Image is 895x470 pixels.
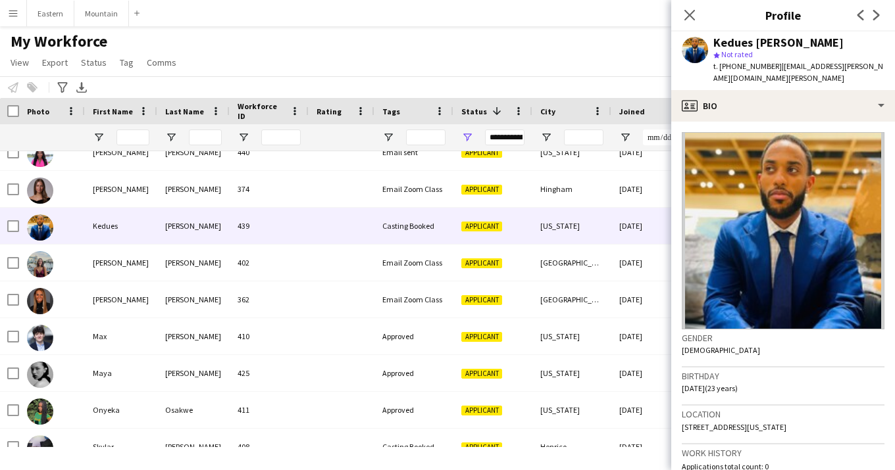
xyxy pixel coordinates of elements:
img: Leah Stuart [27,251,53,277]
span: Tag [120,57,134,68]
div: [PERSON_NAME] [157,355,230,391]
img: Max Fitzsimons [27,325,53,351]
div: [US_STATE] [532,392,611,428]
div: [PERSON_NAME] [157,281,230,317]
span: Comms [147,57,176,68]
div: Osakwe [157,392,230,428]
span: | [EMAIL_ADDRESS][PERSON_NAME][DOMAIN_NAME][PERSON_NAME] [713,61,883,83]
div: [DATE] [611,171,690,207]
div: [US_STATE] [532,208,611,244]
img: Marley McCall [27,288,53,314]
input: First Name Filter Input [116,129,149,145]
div: Approved [374,355,453,391]
button: Open Filter Menu [165,131,177,143]
div: [DATE] [611,281,690,317]
span: Export [42,57,68,68]
div: Casting Booked [374,429,453,465]
span: Status [81,57,107,68]
img: Gabrielle Crapps [27,141,53,167]
div: Kedues [PERSON_NAME] [713,37,844,49]
div: [PERSON_NAME] [157,171,230,207]
div: [PERSON_NAME] [157,429,230,465]
div: Maya [85,355,157,391]
span: Joined [619,106,645,116]
button: Open Filter Menu [461,131,473,143]
span: Tags [382,106,400,116]
div: Email Zoom Class [374,281,453,317]
a: Export [37,54,73,71]
div: Max [85,318,157,354]
div: [GEOGRAPHIC_DATA] [532,245,611,281]
div: [PERSON_NAME] [85,134,157,170]
div: Onyeka [85,392,157,428]
div: 374 [230,171,309,207]
button: Open Filter Menu [619,131,631,143]
div: Email sent [374,134,453,170]
div: [DATE] [611,392,690,428]
img: Crew avatar or photo [682,132,884,329]
div: Henrico [532,429,611,465]
span: Not rated [721,49,753,59]
span: Applicant [461,148,502,158]
button: Open Filter Menu [540,131,552,143]
div: [US_STATE] [532,355,611,391]
div: 402 [230,245,309,281]
div: Skylar [85,429,157,465]
div: [PERSON_NAME] [85,245,157,281]
span: [DATE] (23 years) [682,383,738,393]
div: [PERSON_NAME] [85,171,157,207]
button: Open Filter Menu [238,131,249,143]
span: [STREET_ADDRESS][US_STATE] [682,422,786,432]
img: Kedues Samuel [27,214,53,241]
div: 408 [230,429,309,465]
h3: Location [682,408,884,420]
div: [DATE] [611,355,690,391]
span: Applicant [461,295,502,305]
h3: Work history [682,447,884,459]
div: 410 [230,318,309,354]
span: Applicant [461,258,502,268]
span: Photo [27,106,49,116]
img: Onyeka Osakwe [27,398,53,425]
div: Kedues [85,208,157,244]
img: Skylar Saunders [27,435,53,461]
input: City Filter Input [564,129,603,145]
div: [US_STATE] [532,318,611,354]
span: Last Name [165,106,204,116]
span: Applicant [461,406,502,415]
span: Applicant [461,332,502,342]
button: Mountain [74,1,129,26]
div: [US_STATE] [532,134,611,170]
button: Open Filter Menu [93,131,105,143]
input: Tags Filter Input [406,129,446,145]
h3: Gender [682,332,884,344]
a: Tag [115,54,139,71]
a: Status [76,54,112,71]
div: [DATE] [611,208,690,244]
div: [PERSON_NAME] [157,208,230,244]
input: Joined Filter Input [643,129,682,145]
div: [GEOGRAPHIC_DATA] [532,281,611,317]
div: Approved [374,318,453,354]
span: City [540,106,555,116]
h3: Profile [671,7,895,24]
h3: Birthday [682,370,884,382]
input: Workforce ID Filter Input [261,129,301,145]
span: Applicant [461,222,502,231]
span: Applicant [461,185,502,195]
app-action-btn: Advanced filters [55,80,70,95]
div: [PERSON_NAME] [157,245,230,281]
span: View [11,57,29,68]
div: [DATE] [611,318,690,354]
div: 439 [230,208,309,244]
a: View [5,54,34,71]
div: [DATE] [611,429,690,465]
div: 440 [230,134,309,170]
div: [PERSON_NAME] [85,281,157,317]
div: Approved [374,392,453,428]
div: Bio [671,90,895,122]
div: Hingham [532,171,611,207]
div: Casting Booked [374,208,453,244]
app-action-btn: Export XLSX [74,80,89,95]
div: Email Zoom Class [374,245,453,281]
